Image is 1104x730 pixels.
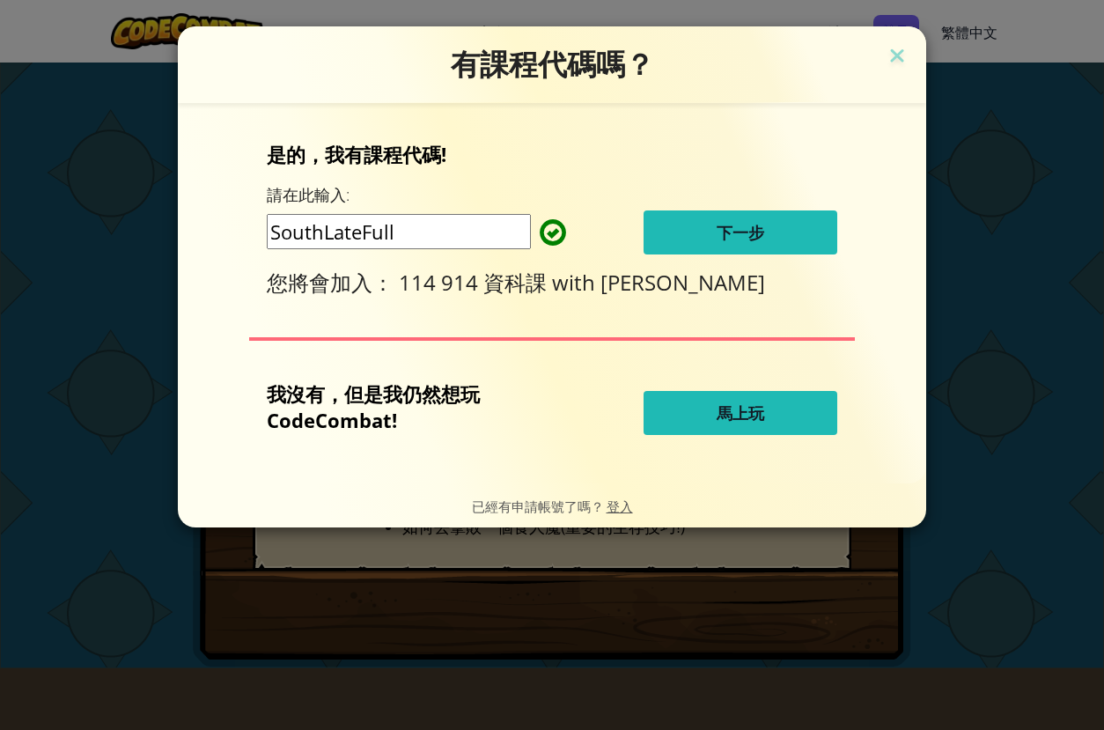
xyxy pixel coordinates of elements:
p: 是的，我有課程代碼! [267,141,837,167]
span: 下一步 [717,222,764,243]
a: 登入 [607,498,633,514]
span: 馬上玩 [717,402,764,424]
span: with [552,268,600,297]
label: 請在此輸入: [267,184,350,206]
span: 您將會加入： [267,268,399,297]
button: 下一步 [644,210,837,254]
span: 有課程代碼嗎？ [451,47,654,82]
img: close icon [886,44,909,70]
span: [PERSON_NAME] [600,268,765,297]
span: 已經有申請帳號了嗎？ [472,498,607,514]
button: 馬上玩 [644,391,837,435]
p: 我沒有，但是我仍然想玩 CodeCombat! [267,380,556,433]
span: 114 914 資科課 [399,268,552,297]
